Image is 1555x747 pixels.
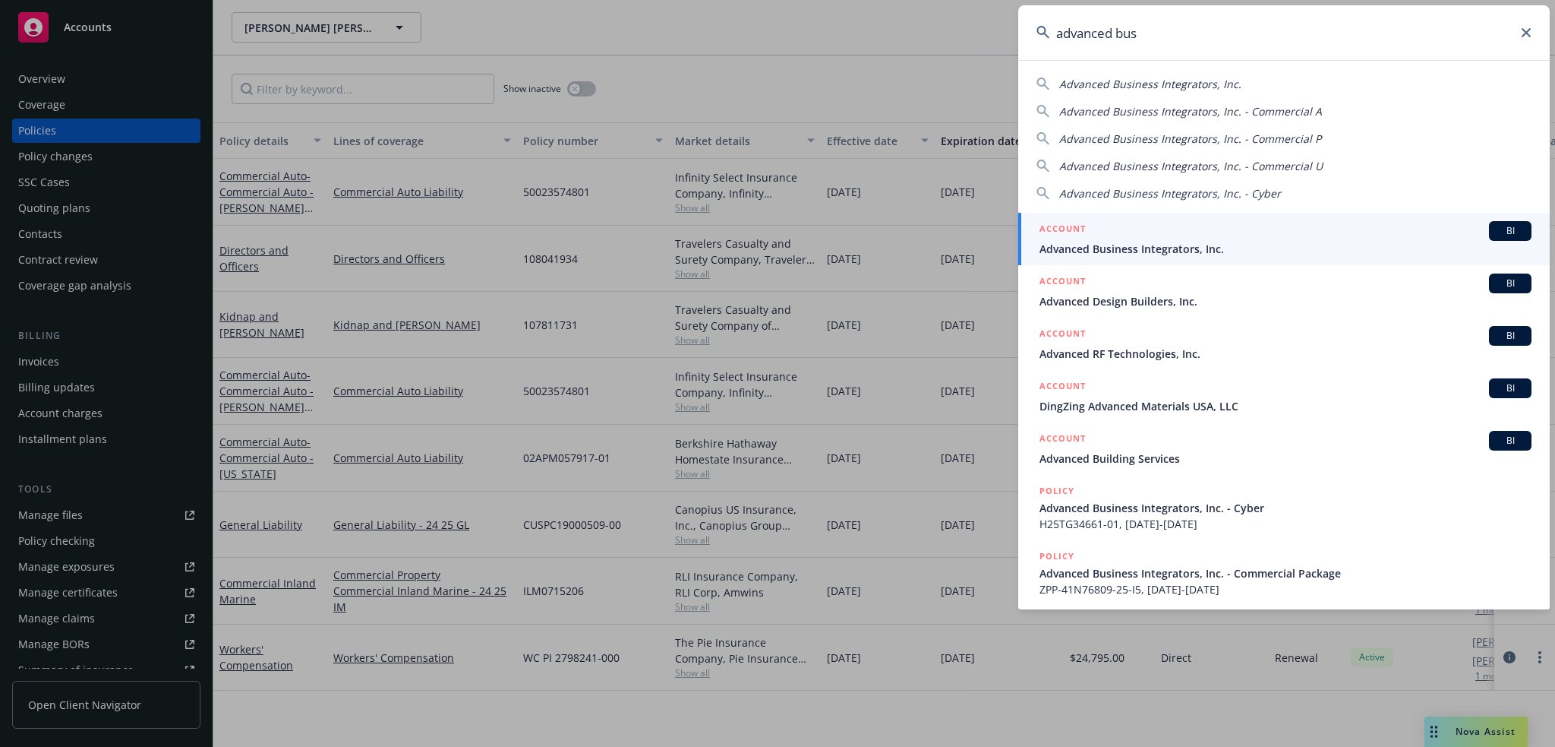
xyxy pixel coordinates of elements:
[1018,265,1550,318] a: ACCOUNTBIAdvanced Design Builders, Inc.
[1495,224,1525,238] span: BI
[1018,5,1550,60] input: Search...
[1039,398,1531,414] span: DingZing Advanced Materials USA, LLC
[1039,565,1531,581] span: Advanced Business Integrators, Inc. - Commercial Package
[1059,104,1322,119] span: Advanced Business Integrators, Inc. - Commercial A
[1059,186,1281,201] span: Advanced Business Integrators, Inc. - Cyber
[1495,381,1525,395] span: BI
[1495,434,1525,448] span: BI
[1039,549,1074,564] h5: POLICY
[1039,346,1531,362] span: Advanced RF Technologies, Inc.
[1495,329,1525,343] span: BI
[1039,241,1531,257] span: Advanced Business Integrators, Inc.
[1059,77,1241,91] span: Advanced Business Integrators, Inc.
[1039,581,1531,597] span: ZPP-41N76809-25-I5, [DATE]-[DATE]
[1018,318,1550,370] a: ACCOUNTBIAdvanced RF Technologies, Inc.
[1018,475,1550,540] a: POLICYAdvanced Business Integrators, Inc. - CyberH25TG34661-01, [DATE]-[DATE]
[1059,159,1323,173] span: Advanced Business Integrators, Inc. - Commercial U
[1039,451,1531,467] span: Advanced Building Services
[1495,277,1525,290] span: BI
[1039,500,1531,516] span: Advanced Business Integrators, Inc. - Cyber
[1039,274,1086,292] h5: ACCOUNT
[1039,483,1074,499] h5: POLICY
[1039,221,1086,239] h5: ACCOUNT
[1018,540,1550,606] a: POLICYAdvanced Business Integrators, Inc. - Commercial PackageZPP-41N76809-25-I5, [DATE]-[DATE]
[1039,378,1086,397] h5: ACCOUNT
[1018,213,1550,265] a: ACCOUNTBIAdvanced Business Integrators, Inc.
[1018,423,1550,475] a: ACCOUNTBIAdvanced Building Services
[1039,431,1086,449] h5: ACCOUNT
[1059,131,1321,146] span: Advanced Business Integrators, Inc. - Commercial P
[1018,370,1550,423] a: ACCOUNTBIDingZing Advanced Materials USA, LLC
[1039,326,1086,344] h5: ACCOUNT
[1039,516,1531,532] span: H25TG34661-01, [DATE]-[DATE]
[1039,293,1531,309] span: Advanced Design Builders, Inc.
